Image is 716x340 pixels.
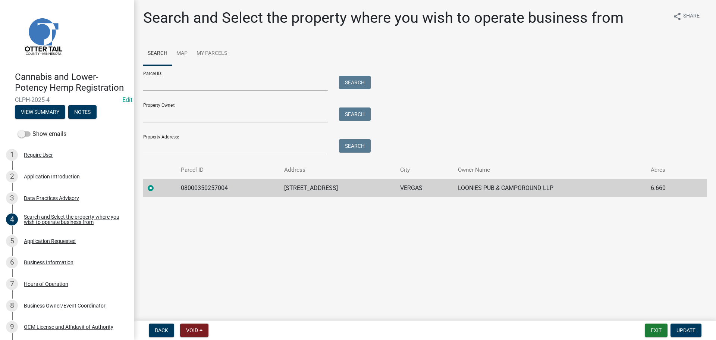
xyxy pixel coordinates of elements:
span: Void [186,327,198,333]
label: Show emails [18,130,66,138]
img: Otter Tail County, Minnesota [15,8,71,64]
button: Update [671,324,701,337]
th: Parcel ID [176,161,280,179]
div: 4 [6,213,18,225]
div: Application Introduction [24,174,80,179]
div: 9 [6,321,18,333]
h4: Cannabis and Lower-Potency Hemp Registration [15,72,128,93]
button: View Summary [15,105,65,119]
div: 3 [6,192,18,204]
div: OCM License and Affidavit of Authority [24,324,113,330]
button: shareShare [667,9,706,24]
a: Edit [122,96,132,103]
button: Exit [645,324,668,337]
div: 2 [6,171,18,183]
td: 08000350257004 [176,179,280,197]
a: My Parcels [192,42,232,66]
wm-modal-confirm: Edit Application Number [122,96,132,103]
td: VERGAS [396,179,453,197]
div: Data Practices Advisory [24,196,79,201]
button: Back [149,324,174,337]
th: Address [280,161,396,179]
i: share [673,12,682,21]
div: Require User [24,152,53,157]
div: Application Requested [24,238,76,244]
div: Hours of Operation [24,281,68,287]
div: 8 [6,300,18,312]
td: [STREET_ADDRESS] [280,179,396,197]
a: Map [172,42,192,66]
div: Business Information [24,260,73,265]
a: Search [143,42,172,66]
span: Back [155,327,168,333]
wm-modal-confirm: Notes [68,109,97,115]
div: Search and Select the property where you wish to operate business from [24,214,122,225]
button: Search [339,139,371,153]
div: 7 [6,278,18,290]
th: Owner Name [453,161,647,179]
div: 6 [6,256,18,268]
span: Share [683,12,700,21]
th: Acres [646,161,690,179]
div: Business Owner/Event Coordinator [24,303,106,308]
div: 1 [6,149,18,161]
span: CLPH-2025-4 [15,96,119,103]
button: Search [339,107,371,121]
button: Search [339,76,371,89]
span: Update [676,327,695,333]
wm-modal-confirm: Summary [15,109,65,115]
th: City [396,161,453,179]
td: 6.660 [646,179,690,197]
button: Void [180,324,208,337]
h1: Search and Select the property where you wish to operate business from [143,9,624,27]
button: Notes [68,105,97,119]
td: LOONIES PUB & CAMPGROUND LLP [453,179,647,197]
div: 5 [6,235,18,247]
